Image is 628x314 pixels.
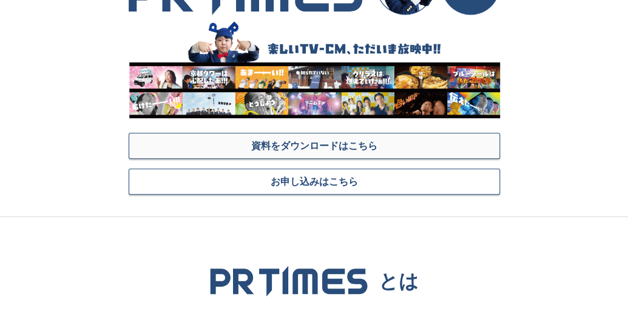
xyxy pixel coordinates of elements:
p: とは [379,269,419,293]
a: 資料をダウンロードはこちら [129,133,500,159]
span: 資料をダウンロードはこちら [251,139,377,152]
img: 楽しいTV-CM、ただいま放映中!! [129,20,500,118]
img: PR TIMES [209,266,368,296]
a: お申し込みはこちら [129,169,500,195]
